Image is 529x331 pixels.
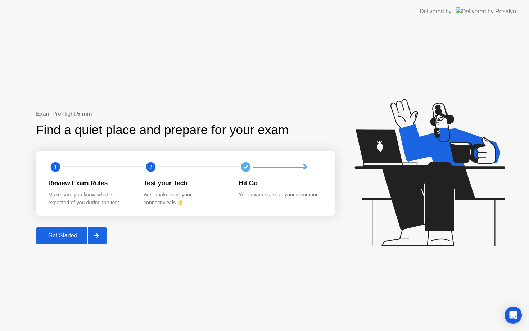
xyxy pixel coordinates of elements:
[48,191,132,207] div: Make sure you know what is expected of you during the test.
[420,7,452,16] div: Delivered by
[36,121,290,140] div: Find a quiet place and prepare for your exam
[77,111,92,117] b: 5 min
[36,227,107,244] button: Get Started
[48,178,132,188] div: Review Exam Rules
[54,164,57,171] text: 1
[36,110,335,118] div: Exam Pre-flight:
[239,191,322,199] div: Your exam starts at your command
[144,178,227,188] div: Test your Tech
[239,178,322,188] div: Hit Go
[456,7,516,15] img: Delivered by Rosalyn
[38,232,87,239] div: Get Started
[144,191,227,207] div: We’ll make sure your connectivity is 👌
[149,164,152,171] text: 2
[505,307,522,324] div: Open Intercom Messenger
